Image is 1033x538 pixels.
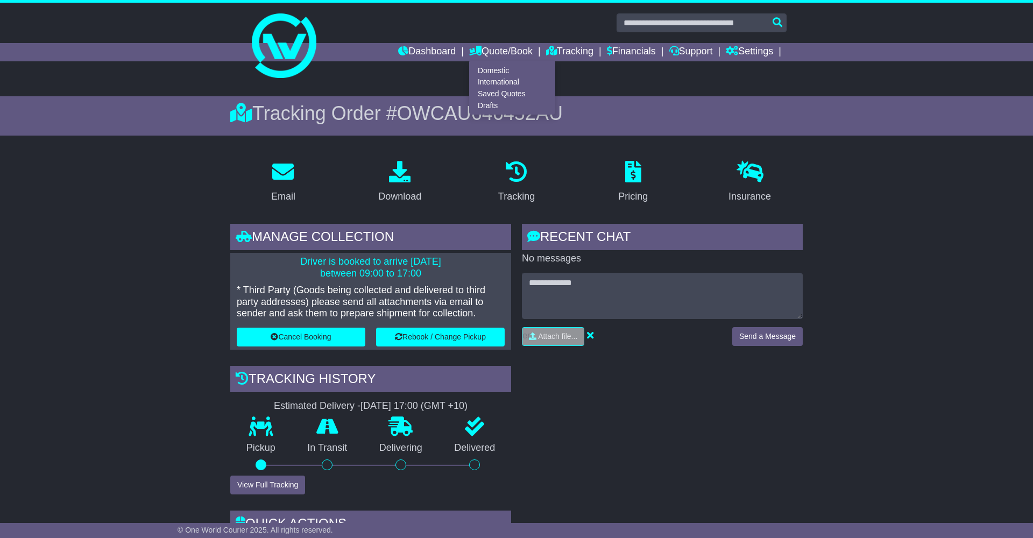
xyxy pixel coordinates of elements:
a: Download [371,157,428,208]
a: Dashboard [398,43,456,61]
p: Driver is booked to arrive [DATE] between 09:00 to 17:00 [237,256,505,279]
div: Insurance [728,189,771,204]
a: International [470,76,555,88]
a: Support [669,43,713,61]
p: * Third Party (Goods being collected and delivered to third party addresses) please send all atta... [237,285,505,320]
p: No messages [522,253,803,265]
a: Email [264,157,302,208]
div: Pricing [618,189,648,204]
a: Saved Quotes [470,88,555,100]
div: [DATE] 17:00 (GMT +10) [360,400,468,412]
p: Delivering [363,442,438,454]
button: Send a Message [732,327,803,346]
a: Quote/Book [469,43,533,61]
div: RECENT CHAT [522,224,803,253]
a: Pricing [611,157,655,208]
div: Tracking [498,189,535,204]
p: In Transit [292,442,364,454]
div: Tracking Order # [230,102,803,125]
a: Financials [607,43,656,61]
p: Delivered [438,442,512,454]
div: Manage collection [230,224,511,253]
div: Quote/Book [469,61,555,115]
div: Download [378,189,421,204]
p: Pickup [230,442,292,454]
a: Domestic [470,65,555,76]
button: Rebook / Change Pickup [376,328,505,346]
button: Cancel Booking [237,328,365,346]
a: Settings [726,43,773,61]
a: Tracking [491,157,542,208]
span: OWCAU646452AU [397,102,563,124]
div: Email [271,189,295,204]
a: Tracking [546,43,593,61]
div: Estimated Delivery - [230,400,511,412]
div: Tracking history [230,366,511,395]
a: Drafts [470,100,555,111]
a: Insurance [721,157,778,208]
button: View Full Tracking [230,476,305,494]
span: © One World Courier 2025. All rights reserved. [178,526,333,534]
